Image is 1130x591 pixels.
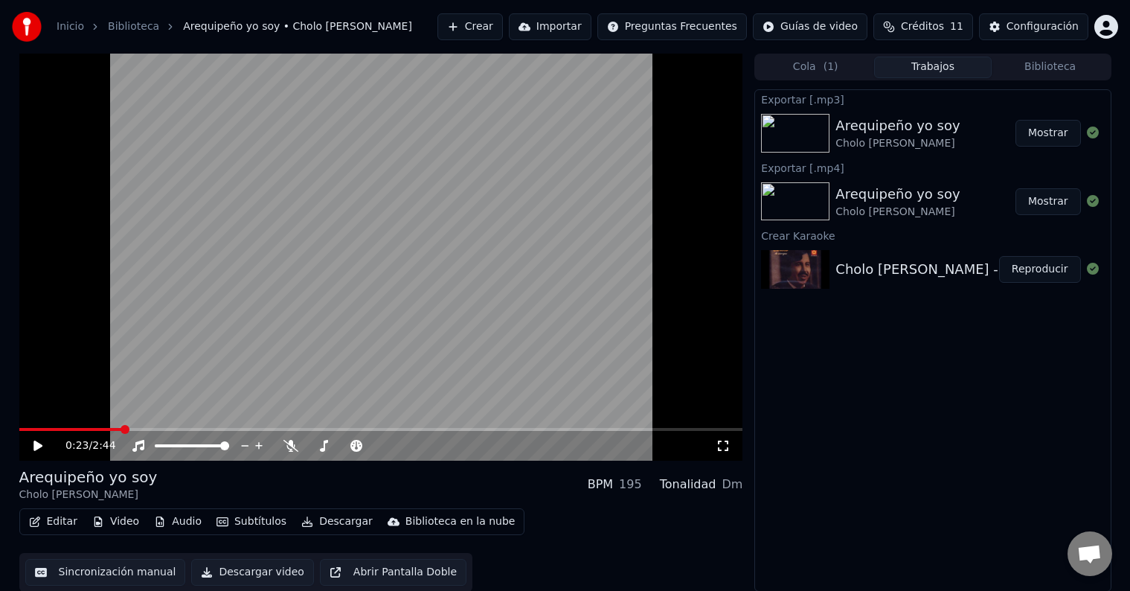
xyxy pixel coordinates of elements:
div: Crear Karaoke [755,226,1110,244]
button: Sincronización manual [25,559,186,586]
button: Configuración [979,13,1088,40]
div: Cholo [PERSON_NAME] [835,205,960,220]
button: Créditos11 [873,13,973,40]
div: Arequipeño yo soy [19,467,158,488]
div: Tonalidad [660,476,716,493]
span: Arequipeño yo soy • Cholo [PERSON_NAME] [183,19,412,34]
a: Biblioteca [108,19,159,34]
button: Importar [509,13,591,40]
button: Guías de video [753,13,867,40]
button: Cola [757,57,874,78]
button: Audio [148,511,208,532]
a: Inicio [57,19,84,34]
div: Dm [722,476,742,493]
button: Preguntas Frecuentes [597,13,747,40]
div: / [65,438,101,453]
button: Descargar video [191,559,313,586]
span: ( 1 ) [824,60,838,74]
button: Subtítulos [211,511,292,532]
span: 0:23 [65,438,89,453]
div: Cholo [PERSON_NAME] [19,488,158,502]
span: Créditos [901,19,944,34]
button: Crear [437,13,503,40]
button: Editar [23,511,83,532]
span: 11 [950,19,963,34]
div: Cholo [PERSON_NAME] [835,136,960,151]
div: Arequipeño yo soy [835,184,960,205]
div: Arequipeño yo soy [835,115,960,136]
div: Exportar [.mp3] [755,90,1110,108]
button: Biblioteca [992,57,1109,78]
div: Biblioteca en la nube [405,514,516,529]
nav: breadcrumb [57,19,412,34]
a: Chat abierto [1068,531,1112,576]
div: Configuración [1007,19,1079,34]
span: 2:44 [92,438,115,453]
img: youka [12,12,42,42]
div: Cholo [PERSON_NAME] - Arequipeño yo soy [835,259,1126,280]
button: Descargar [295,511,379,532]
div: 195 [619,476,642,493]
div: Exportar [.mp4] [755,159,1110,176]
button: Abrir Pantalla Doble [320,559,466,586]
div: BPM [588,476,613,493]
button: Trabajos [874,57,992,78]
button: Video [86,511,145,532]
button: Mostrar [1015,120,1081,147]
button: Mostrar [1015,188,1081,215]
button: Reproducir [999,256,1081,283]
